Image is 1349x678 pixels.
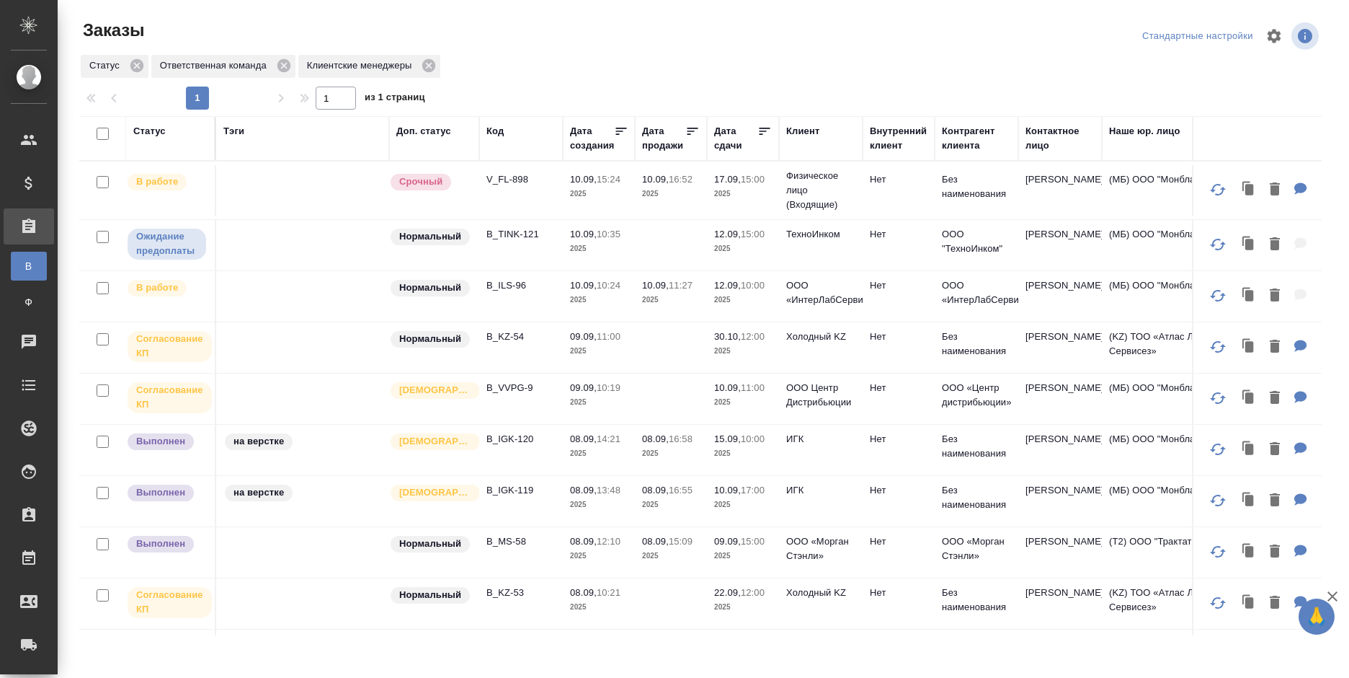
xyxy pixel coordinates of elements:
[597,229,620,239] p: 10:35
[389,432,472,452] div: Выставляется автоматически для первых 3 заказов нового контактного лица. Особое внимание
[133,124,166,138] div: Статус
[233,485,284,500] p: на верстке
[786,124,819,138] div: Клиент
[741,382,765,393] p: 11:00
[1235,333,1263,362] button: Клонировать
[669,536,693,547] p: 15:09
[1102,220,1275,270] td: (МБ) ООО "Монблан"
[1201,534,1235,569] button: Обновить
[741,174,765,185] p: 15:00
[870,381,927,395] p: Нет
[389,172,472,192] div: Выставляется автоматически, если на указанный объем услуг необходимо больше времени в стандартном...
[1287,175,1314,205] button: Для ПМ: клиент просит: Мне самое главное, чтобы ничего не упустили promosport tender technical - ...
[1018,578,1102,629] td: [PERSON_NAME]
[1102,476,1275,527] td: (МБ) ООО "Монблан"
[714,293,772,307] p: 2025
[1287,486,1314,516] button: Для ПМ: прошлый заказ T_Igk-102 Для КМ: к сканам 89299014313
[942,278,1011,307] p: ООО «ИнтерЛабСервис»
[1257,19,1291,53] span: Настроить таблицу
[18,295,40,309] span: Ф
[642,187,700,201] p: 2025
[942,330,1011,358] p: Без наименования
[160,58,272,73] p: Ответственная команда
[1018,322,1102,373] td: [PERSON_NAME]
[741,280,765,291] p: 10:00
[597,382,620,393] p: 10:19
[714,382,741,393] p: 10.09,
[942,586,1011,615] p: Без наименования
[741,229,765,239] p: 15:00
[1102,165,1275,216] td: (МБ) ООО "Монблан"
[1018,425,1102,475] td: [PERSON_NAME]
[126,483,208,503] div: Выставляет ПМ после сдачи и проведения начислений. Последний этап для ПМа
[570,395,628,410] p: 2025
[714,536,741,547] p: 09.09,
[298,55,441,78] div: Клиентские менеджеры
[597,433,620,444] p: 14:21
[570,433,597,444] p: 08.09,
[714,344,772,358] p: 2025
[642,498,700,512] p: 2025
[11,252,47,281] a: В
[714,446,772,461] p: 2025
[396,124,451,138] div: Доп. статус
[570,331,597,342] p: 09.09,
[570,549,628,563] p: 2025
[1263,537,1287,567] button: Удалить
[642,446,700,461] p: 2025
[1102,578,1275,629] td: (KZ) ТОО «Атлас Лэнгвидж Сервисез»
[399,434,471,449] p: [DEMOGRAPHIC_DATA]
[223,432,382,452] div: на верстке
[89,58,125,73] p: Статус
[233,434,284,449] p: на верстке
[136,281,178,295] p: В работе
[642,174,669,185] p: 10.09,
[389,483,472,503] div: Выставляется автоматически для первых 3 заказов нового контактного лица. Особое внимание
[136,175,178,189] p: В работе
[1102,271,1275,322] td: (МБ) ООО "Монблан"
[486,586,556,600] p: B_KZ-53
[642,280,669,291] p: 10.09,
[1201,330,1235,364] button: Обновить
[1018,476,1102,527] td: [PERSON_NAME]
[642,124,685,153] div: Дата продажи
[1235,281,1263,311] button: Клонировать
[714,242,772,256] p: 2025
[399,588,461,602] p: Нормальный
[870,483,927,498] p: Нет
[786,534,855,563] p: ООО «Морган Стэнли»
[714,229,741,239] p: 12.09,
[126,172,208,192] div: Выставляет ПМ после принятия заказа от КМа
[399,537,461,551] p: Нормальный
[151,55,295,78] div: Ответственная команда
[741,433,765,444] p: 10:00
[1263,333,1287,362] button: Удалить
[570,344,628,358] p: 2025
[486,227,556,242] p: B_TINK-121
[570,587,597,598] p: 08.09,
[786,586,855,600] p: Холодный KZ
[1201,483,1235,518] button: Обновить
[1263,486,1287,516] button: Удалить
[486,278,556,293] p: B_ILS-96
[597,280,620,291] p: 10:24
[389,586,472,605] div: Статус по умолчанию для стандартных заказов
[81,55,148,78] div: Статус
[389,381,472,400] div: Выставляется автоматически для первых 3 заказов нового контактного лица. Особое внимание
[486,432,556,446] p: B_IGK-120
[1304,602,1329,632] span: 🙏
[714,174,741,185] p: 17.09,
[1235,435,1263,465] button: Клонировать
[870,124,927,153] div: Внутренний клиент
[126,534,208,554] div: Выставляет ПМ после сдачи и проведения начислений. Последний этап для ПМа
[714,498,772,512] p: 2025
[714,124,757,153] div: Дата сдачи
[126,432,208,452] div: Выставляет ПМ после сдачи и проведения начислений. Последний этап для ПМа
[669,433,693,444] p: 16:58
[570,174,597,185] p: 10.09,
[642,549,700,563] p: 2025
[1201,172,1235,207] button: Обновить
[870,172,927,187] p: Нет
[741,331,765,342] p: 12:00
[1287,333,1314,362] button: Для ПМ: устный синхрон на 27-28.09, каждый день по 4 часа, ЯП - англ-рус, рус-каз, рус, каз - анг...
